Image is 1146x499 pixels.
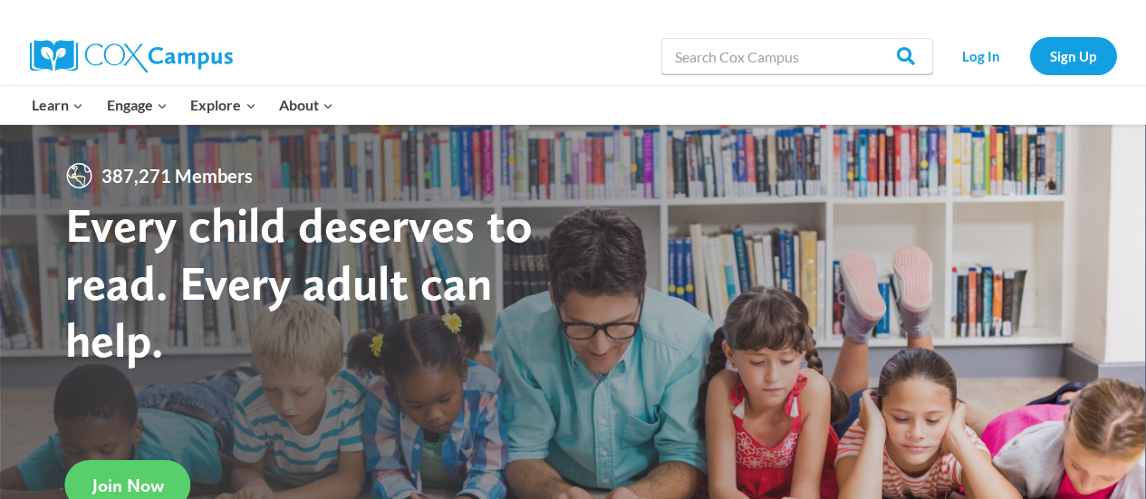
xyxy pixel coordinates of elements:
[32,93,83,117] span: Learn
[1030,37,1117,74] a: Sign Up
[94,161,260,190] span: 387,271 Members
[279,93,333,117] span: About
[942,37,1117,74] nav: Secondary Navigation
[65,196,533,369] strong: Every child deserves to read. Every adult can help.
[942,37,1021,74] a: Log In
[30,40,233,72] img: Cox Campus
[92,475,164,496] span: Join Now
[190,93,255,117] span: Explore
[21,86,345,124] nav: Primary Navigation
[661,38,933,74] input: Search Cox Campus
[107,93,168,117] span: Engage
